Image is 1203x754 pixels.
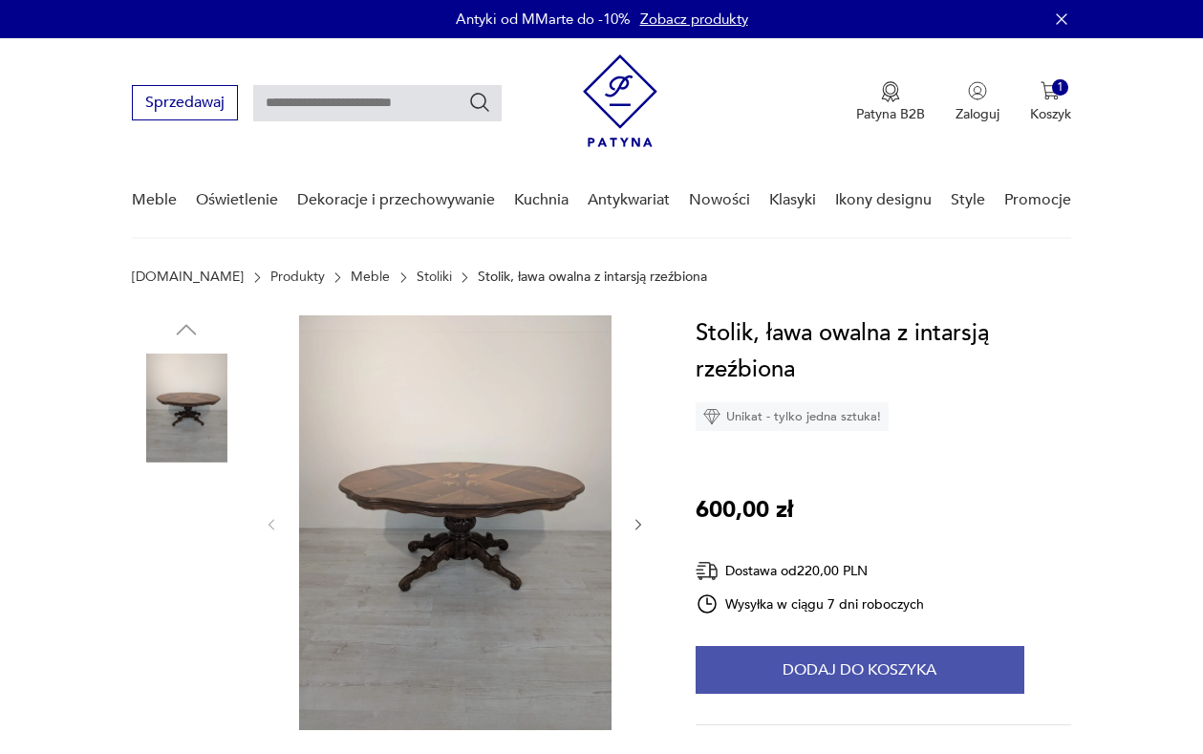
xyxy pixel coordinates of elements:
[696,559,925,583] div: Dostawa od 220,00 PLN
[196,163,278,237] a: Oświetlenie
[856,81,925,123] a: Ikona medaluPatyna B2B
[696,646,1024,694] button: Dodaj do koszyka
[881,81,900,102] img: Ikona medalu
[478,269,707,285] p: Stolik, ława owalna z intarsją rzeźbiona
[270,269,325,285] a: Produkty
[689,163,750,237] a: Nowości
[132,97,238,111] a: Sprzedawaj
[468,91,491,114] button: Szukaj
[132,85,238,120] button: Sprzedawaj
[456,10,631,29] p: Antyki od MMarte do -10%
[856,81,925,123] button: Patyna B2B
[132,163,177,237] a: Meble
[417,269,452,285] a: Stoliki
[583,54,657,147] img: Patyna - sklep z meblami i dekoracjami vintage
[351,269,390,285] a: Meble
[299,315,612,730] img: Zdjęcie produktu Stolik, ława owalna z intarsją rzeźbiona
[132,269,244,285] a: [DOMAIN_NAME]
[696,492,793,528] p: 600,00 zł
[968,81,987,100] img: Ikonka użytkownika
[132,354,241,463] img: Zdjęcie produktu Stolik, ława owalna z intarsją rzeźbiona
[856,105,925,123] p: Patyna B2B
[703,408,720,425] img: Ikona diamentu
[132,597,241,706] img: Zdjęcie produktu Stolik, ława owalna z intarsją rzeźbiona
[696,592,925,615] div: Wysyłka w ciągu 7 dni roboczych
[514,163,569,237] a: Kuchnia
[1052,79,1068,96] div: 1
[956,81,999,123] button: Zaloguj
[132,476,241,585] img: Zdjęcie produktu Stolik, ława owalna z intarsją rzeźbiona
[696,315,1071,388] h1: Stolik, ława owalna z intarsją rzeźbiona
[951,163,985,237] a: Style
[769,163,816,237] a: Klasyki
[696,559,719,583] img: Ikona dostawy
[696,402,889,431] div: Unikat - tylko jedna sztuka!
[1030,105,1071,123] p: Koszyk
[640,10,748,29] a: Zobacz produkty
[297,163,495,237] a: Dekoracje i przechowywanie
[835,163,932,237] a: Ikony designu
[1041,81,1060,100] img: Ikona koszyka
[956,105,999,123] p: Zaloguj
[1004,163,1071,237] a: Promocje
[1030,81,1071,123] button: 1Koszyk
[588,163,670,237] a: Antykwariat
